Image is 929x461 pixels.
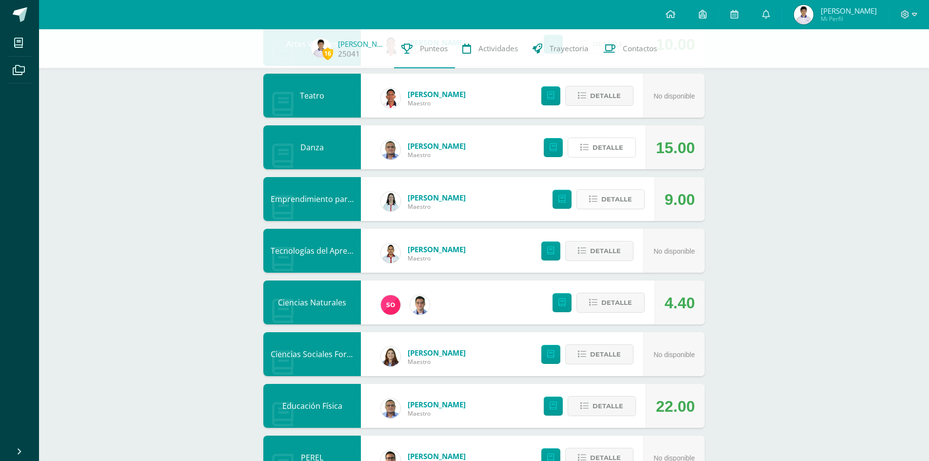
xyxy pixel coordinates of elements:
div: Tecnologías del Aprendizaje y la Comunicación [263,229,361,273]
a: [PERSON_NAME] [408,400,466,409]
span: Maestro [408,202,466,211]
span: Punteos [420,43,448,54]
button: Detalle [565,241,633,261]
button: Detalle [565,86,633,106]
img: 2b8a8d37dfce9e9e6e54bdeb0b7e5ca7.png [381,399,400,418]
div: Educación Física [263,384,361,428]
a: Actividades [455,29,525,68]
img: 2b8a8d37dfce9e9e6e54bdeb0b7e5ca7.png [381,140,400,160]
span: Maestro [408,99,466,107]
a: Trayectoria [525,29,596,68]
span: Detalle [601,294,632,312]
a: [PERSON_NAME] [408,141,466,151]
span: No disponible [653,247,695,255]
span: [PERSON_NAME] [821,6,877,16]
span: Detalle [590,345,621,363]
span: Detalle [593,139,623,157]
img: 074080cf5bc733bfb543c5917e2dee20.png [794,5,813,24]
span: 16 [322,47,333,60]
span: Contactos [623,43,657,54]
img: 2c9694ff7bfac5f5943f65b81010a575.png [381,243,400,263]
span: No disponible [653,92,695,100]
span: Maestro [408,254,466,262]
a: Punteos [394,29,455,68]
div: Ciencias Naturales [263,281,361,324]
img: 828dc3da83d952870f0c8eb2a42c8d14.png [410,295,430,315]
div: Ciencias Sociales Formación Ciudadana e Interculturalidad [263,332,361,376]
a: [PERSON_NAME] [408,348,466,358]
img: f209912025eb4cc0063bd43b7a978690.png [381,295,400,315]
div: Danza [263,125,361,169]
a: [PERSON_NAME] [338,39,387,49]
span: Maestro [408,409,466,418]
button: Detalle [576,189,645,209]
span: Detalle [601,190,632,208]
button: Detalle [576,293,645,313]
a: [PERSON_NAME] [408,193,466,202]
a: [PERSON_NAME] [408,89,466,99]
span: Detalle [593,397,623,415]
img: a2a68af206104431f9ff9193871d4f52.png [381,192,400,211]
div: 4.40 [665,281,695,325]
a: [PERSON_NAME] [408,244,466,254]
span: Trayectoria [550,43,589,54]
img: ea7da6ec4358329a77271c763a2d9c46.png [381,88,400,108]
span: No disponible [653,351,695,359]
a: Contactos [596,29,664,68]
div: Teatro [263,74,361,118]
span: Maestro [408,358,466,366]
img: 074080cf5bc733bfb543c5917e2dee20.png [311,38,331,58]
button: Detalle [565,344,633,364]
div: 15.00 [656,126,695,170]
span: Maestro [408,151,466,159]
div: Emprendimiento para la Productividad [263,177,361,221]
div: 22.00 [656,384,695,428]
span: Detalle [590,242,621,260]
div: 9.00 [665,178,695,221]
a: [PERSON_NAME] [408,451,466,461]
img: 9d377caae0ea79d9f2233f751503500a.png [381,347,400,366]
button: Detalle [568,138,636,158]
span: Detalle [590,87,621,105]
a: 25041 [338,49,360,59]
span: Actividades [478,43,518,54]
button: Detalle [568,396,636,416]
span: Mi Perfil [821,15,877,23]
